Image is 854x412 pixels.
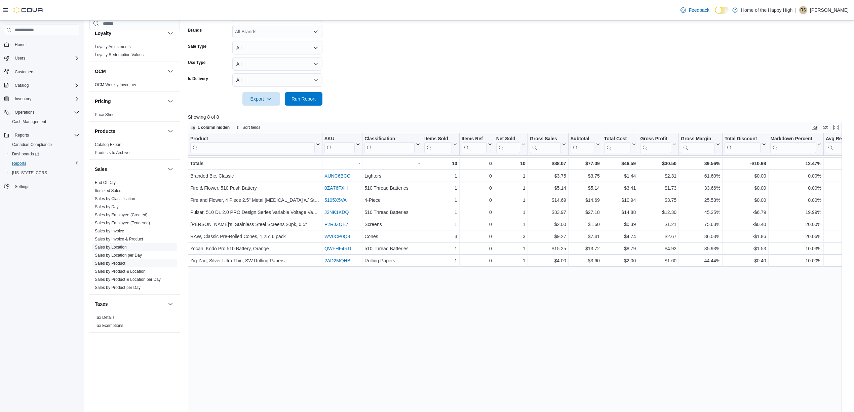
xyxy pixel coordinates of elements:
div: 510 Thread Batteries [364,184,420,192]
div: -$10.98 [725,159,766,167]
button: Enter fullscreen [832,123,840,132]
a: End Of Day [95,180,116,185]
span: Sales by Classification [95,196,135,201]
div: Subtotal [571,136,594,142]
button: OCM [95,68,165,75]
div: Markdown Percent [770,136,816,153]
span: Cash Management [12,119,46,124]
div: 1 [496,208,526,216]
div: 0.00% [770,196,821,204]
div: $30.50 [640,159,676,167]
div: Zig-Zag, Silver Ultra Thin, SW Rolling Papers [190,257,320,265]
div: Items Ref [462,136,487,153]
a: Sales by Product & Location per Day [95,277,161,282]
button: Canadian Compliance [7,140,82,149]
div: 10 [424,159,457,167]
span: Reports [12,161,26,166]
div: $5.14 [530,184,566,192]
div: $2.31 [640,172,676,180]
a: Reports [9,159,29,167]
div: $2.67 [640,232,676,240]
p: [PERSON_NAME] [810,6,849,14]
a: Catalog Export [95,142,121,147]
span: Sales by Day [95,204,119,210]
div: Gross Profit [640,136,671,153]
button: Inventory [12,95,34,103]
div: 0 [462,245,492,253]
div: SKU [324,136,355,142]
a: 5105X5VA [324,197,347,203]
span: Inventory [12,95,79,103]
button: Gross Sales [530,136,566,153]
div: RAW, Classic Pre-Rolled Cones, 1.25" 6 pack [190,232,320,240]
div: Product [190,136,315,142]
span: Sales by Location [95,245,127,250]
img: Cova [13,7,44,13]
h3: Pricing [95,98,111,105]
div: 1 [424,208,457,216]
div: $13.72 [571,245,600,253]
a: J2NK1KDQ [324,210,349,215]
div: 0 [462,257,492,265]
div: 1 [424,184,457,192]
button: Products [95,128,165,135]
h3: Loyalty [95,30,111,37]
span: Customers [15,69,34,75]
span: [US_STATE] CCRS [12,170,47,176]
span: Settings [12,182,79,191]
span: Cash Management [9,118,79,126]
a: Sales by Location [95,245,127,250]
div: $88.07 [530,159,566,167]
div: 10 [496,159,526,167]
a: Tax Exemptions [95,323,123,328]
div: $33.97 [530,208,566,216]
span: Inventory [15,96,31,102]
div: 1 [496,196,526,204]
span: Dashboards [9,150,79,158]
div: 3 [424,232,457,240]
div: 0 [462,172,492,180]
div: Classification [364,136,415,153]
div: $3.75 [530,172,566,180]
button: Cash Management [7,117,82,126]
button: Items Ref [462,136,492,153]
button: All [232,73,322,87]
div: -$6.79 [725,208,766,216]
div: $14.69 [530,196,566,204]
button: Keyboard shortcuts [811,123,819,132]
button: Reports [1,130,82,140]
button: Total Discount [725,136,766,153]
a: Loyalty Adjustments [95,44,131,49]
div: Net Sold [496,136,520,153]
div: $0.39 [604,220,636,228]
button: Users [1,53,82,63]
div: 1 [496,220,526,228]
div: [PERSON_NAME]'s, Stainless Steel Screens 20pk, 0.5" [190,220,320,228]
a: Products to Archive [95,150,129,155]
div: 0 [462,184,492,192]
a: Itemized Sales [95,188,121,193]
a: XUNC6BCC [324,173,350,179]
button: Total Cost [604,136,636,153]
span: Home [12,40,79,48]
div: 75.63% [681,220,720,228]
div: Pricing [89,111,180,121]
div: Lighters [364,172,420,180]
label: Sale Type [188,44,206,49]
button: Sales [166,165,174,173]
div: 0 [462,232,492,240]
a: Sales by Employee (Created) [95,213,148,217]
button: Loyalty [95,30,165,37]
a: Cash Management [9,118,49,126]
div: $0.00 [725,184,766,192]
h3: Products [95,128,115,135]
div: $14.69 [571,196,600,204]
button: Gross Margin [681,136,720,153]
div: Items Ref [462,136,487,142]
p: Showing 8 of 8 [188,114,849,120]
button: Taxes [95,301,165,307]
button: Subtotal [571,136,600,153]
div: Items Sold [424,136,452,142]
div: Sales [89,179,180,294]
